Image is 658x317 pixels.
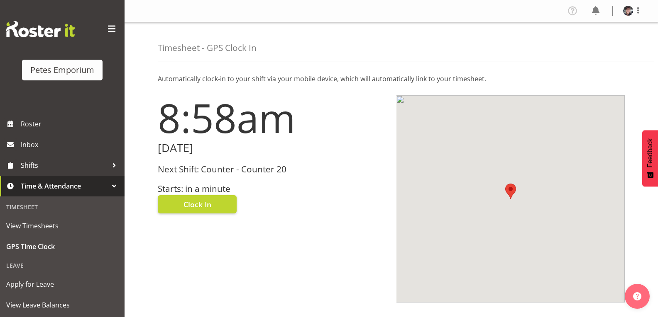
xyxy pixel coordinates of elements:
img: help-xxl-2.png [633,292,641,300]
h3: Next Shift: Counter - Counter 20 [158,165,386,174]
span: Clock In [183,199,211,210]
h2: [DATE] [158,142,386,155]
button: Feedback - Show survey [642,130,658,186]
h3: Starts: in a minute [158,184,386,194]
a: View Timesheets [2,215,122,236]
span: Shifts [21,159,108,172]
a: Apply for Leave [2,274,122,295]
button: Clock In [158,195,237,213]
p: Automatically clock-in to your shift via your mobile device, which will automatically link to you... [158,74,625,84]
span: View Timesheets [6,220,118,232]
span: Inbox [21,138,120,151]
span: Time & Attendance [21,180,108,192]
span: Apply for Leave [6,278,118,290]
a: View Leave Balances [2,295,122,315]
span: GPS Time Clock [6,240,118,253]
span: Feedback [646,138,654,167]
span: Roster [21,118,120,130]
a: GPS Time Clock [2,236,122,257]
span: View Leave Balances [6,299,118,311]
div: Leave [2,257,122,274]
h1: 8:58am [158,95,386,140]
img: Rosterit website logo [6,21,75,37]
h4: Timesheet - GPS Clock In [158,43,257,53]
img: michelle-whaleb4506e5af45ffd00a26cc2b6420a9100.png [623,6,633,16]
div: Petes Emporium [30,64,94,76]
div: Timesheet [2,198,122,215]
